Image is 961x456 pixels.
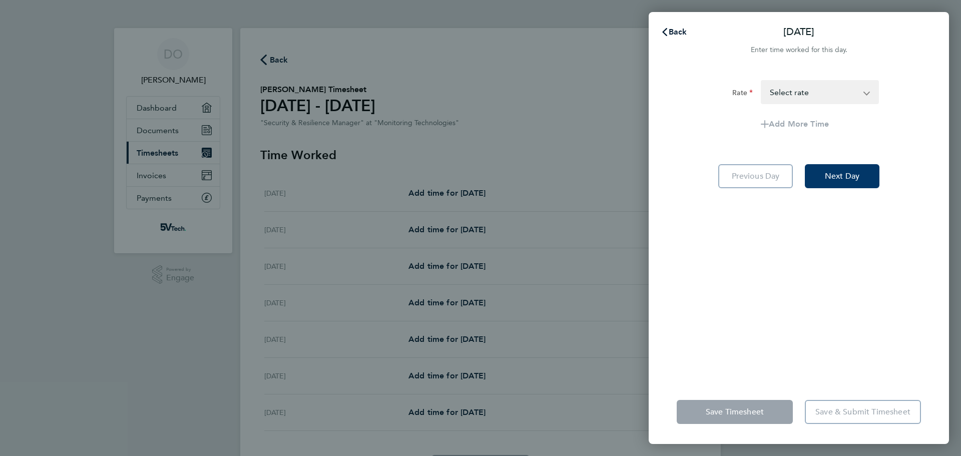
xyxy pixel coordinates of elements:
label: Rate [732,88,753,100]
button: Back [651,22,697,42]
button: Next Day [805,164,879,188]
div: Enter time worked for this day. [649,44,949,56]
span: Back [669,27,687,37]
p: [DATE] [783,25,814,39]
span: Next Day [825,171,859,181]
